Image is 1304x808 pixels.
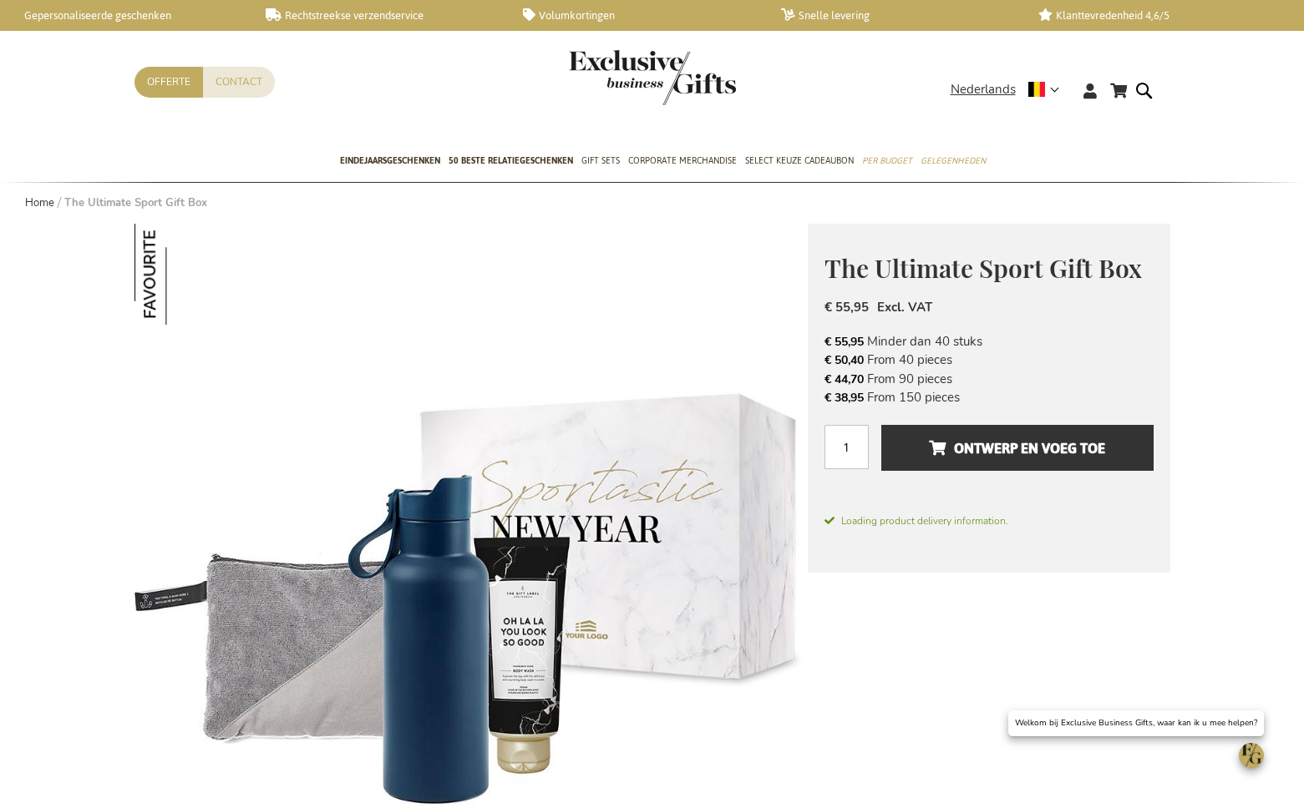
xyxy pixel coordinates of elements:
[64,195,207,210] strong: The Ultimate Sport Gift Box
[745,152,854,169] span: Select Keuze Cadeaubon
[951,80,1016,99] span: Nederlands
[134,224,236,325] img: The Ultimate Sport Gift Box
[825,299,869,316] span: € 55,95
[881,425,1153,471] button: Ontwerp en voeg toe
[449,152,573,169] span: 50 beste relatiegeschenken
[825,332,1154,351] li: Minder dan 40 stuks
[951,80,1070,99] div: Nederlands
[825,352,864,368] span: € 50,40
[523,8,753,23] a: Volumkortingen
[569,50,736,105] img: Exclusive Business gifts logo
[266,8,496,23] a: Rechtstreekse verzendservice
[8,8,239,23] a: Gepersonaliseerde geschenken
[825,513,1154,528] span: Loading product delivery information.
[581,152,620,169] span: Gift Sets
[203,67,275,98] a: Contact
[825,370,1154,388] li: From 90 pieces
[25,195,54,210] a: Home
[825,425,869,469] input: Aantal
[825,351,1154,369] li: From 40 pieces
[825,388,1154,407] li: From 150 pieces
[569,50,652,105] a: store logo
[134,67,203,98] a: Offerte
[825,334,864,350] span: € 55,95
[862,152,912,169] span: Per Budget
[628,152,737,169] span: Corporate Merchandise
[825,371,864,387] span: € 44,70
[877,299,932,316] span: Excl. VAT
[781,8,1012,23] a: Snelle levering
[921,152,986,169] span: Gelegenheden
[825,251,1142,285] span: The Ultimate Sport Gift Box
[340,152,440,169] span: Eindejaarsgeschenken
[825,390,864,406] span: € 38,95
[1038,8,1269,23] a: Klanttevredenheid 4,6/5
[929,435,1105,462] span: Ontwerp en voeg toe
